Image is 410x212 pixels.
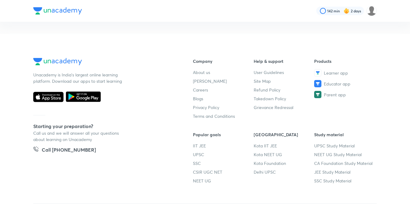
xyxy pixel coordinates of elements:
a: Parent app [314,91,375,98]
a: SSC Study Material [314,178,375,184]
a: IIT JEE [193,143,254,149]
a: UPSC Study Material [314,143,375,149]
a: About us [193,69,254,75]
img: Company Logo [33,7,82,14]
span: Careers [193,87,208,93]
h5: Call [PHONE_NUMBER] [42,146,96,155]
img: Educator app [314,80,321,87]
a: CSIR UGC NET [193,169,254,175]
a: Educator app [314,80,375,87]
h6: Popular goals [193,131,254,138]
h5: Starting your preparation? [33,123,174,130]
a: Call [PHONE_NUMBER] [33,146,96,155]
h6: [GEOGRAPHIC_DATA] [254,131,314,138]
a: Learner app [314,69,375,76]
img: Company Logo [33,58,82,65]
p: Unacademy is India’s largest online learning platform. Download our apps to start learning [33,72,124,84]
a: Blogs [193,95,254,102]
img: pooja Patel [366,6,377,16]
p: Call us and we will answer all your questions about learning on Unacademy [33,130,124,143]
a: SSC [193,160,254,166]
a: Takedown Policy [254,95,314,102]
a: [PERSON_NAME] [193,78,254,84]
a: Careers [193,87,254,93]
h6: Company [193,58,254,64]
a: Grievance Redressal [254,104,314,111]
a: JEE Study Material [314,169,375,175]
a: Terms and Conditions [193,113,254,119]
span: Learner app [324,70,348,76]
a: Kota IIT JEE [254,143,314,149]
a: Delhi UPSC [254,169,314,175]
a: CA Foundation Study Material [314,160,375,166]
a: Privacy Policy [193,104,254,111]
a: Refund Policy [254,87,314,93]
a: Kota Foundation [254,160,314,166]
h6: Study material [314,131,375,138]
a: NEET UG Study Material [314,151,375,158]
a: UPSC [193,151,254,158]
h6: Help & support [254,58,314,64]
span: Educator app [324,81,350,87]
a: Company Logo [33,58,174,67]
img: Learner app [314,69,321,76]
img: streak [343,8,350,14]
a: Kota NEET UG [254,151,314,158]
a: User Guidelines [254,69,314,75]
h6: Products [314,58,375,64]
a: Site Map [254,78,314,84]
span: Parent app [324,92,346,98]
img: Parent app [314,91,321,98]
a: NEET UG [193,178,254,184]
